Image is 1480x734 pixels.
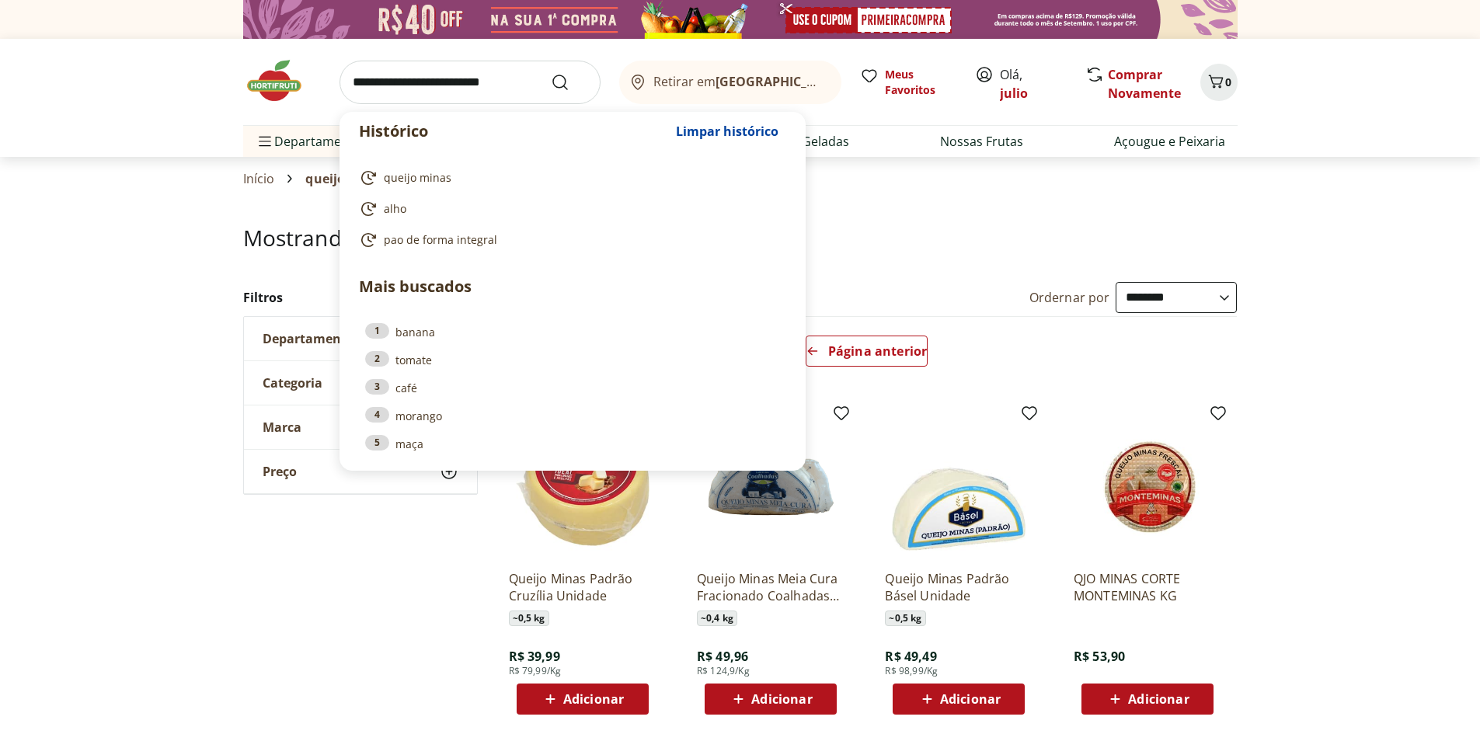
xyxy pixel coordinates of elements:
span: pao de forma integral [384,232,497,248]
img: QJO MINAS CORTE MONTEMINAS KG [1074,410,1221,558]
button: Categoria [244,361,477,405]
a: alho [359,200,780,218]
button: Adicionar [705,684,837,715]
span: queijo minas [305,172,388,186]
span: Preço [263,464,297,479]
button: Marca [244,405,477,449]
span: Limpar histórico [676,125,778,137]
span: R$ 49,96 [697,648,748,665]
span: 0 [1225,75,1231,89]
a: Início [243,172,275,186]
span: R$ 79,99/Kg [509,665,562,677]
span: Retirar em [653,75,825,89]
span: alho [384,201,406,217]
span: Departamentos [256,123,367,160]
a: Açougue e Peixaria [1114,132,1225,151]
span: Adicionar [940,693,1001,705]
button: Retirar em[GEOGRAPHIC_DATA]/[GEOGRAPHIC_DATA] [619,61,841,104]
svg: Arrow Left icon [806,345,819,357]
h2: Filtros [243,282,478,313]
div: 3 [365,379,389,395]
span: Marca [263,419,301,435]
span: R$ 53,90 [1074,648,1125,665]
a: pao de forma integral [359,231,780,249]
button: Limpar histórico [668,113,786,150]
a: 5maça [365,435,780,452]
span: Adicionar [751,693,812,705]
span: R$ 49,49 [885,648,936,665]
img: Queijo Minas Padrão Cruzília Unidade [509,410,656,558]
a: Queijo Minas Padrão Cruzília Unidade [509,570,656,604]
span: R$ 39,99 [509,648,560,665]
div: 1 [365,323,389,339]
a: 4morango [365,407,780,424]
span: ~ 0,5 kg [509,611,549,626]
span: Adicionar [1128,693,1189,705]
img: Queijo Minas Padrão Básel Unidade [885,410,1033,558]
button: Adicionar [893,684,1025,715]
button: Adicionar [517,684,649,715]
span: Categoria [263,375,322,391]
h1: Mostrando resultados para: [243,225,1238,250]
p: Mais buscados [359,275,786,298]
button: Adicionar [1081,684,1214,715]
a: 3café [365,379,780,396]
span: Departamento [263,331,354,346]
button: Menu [256,123,274,160]
a: 2tomate [365,351,780,368]
a: 1banana [365,323,780,340]
span: ~ 0,5 kg [885,611,925,626]
span: R$ 98,99/Kg [885,665,938,677]
a: queijo minas [359,169,780,187]
div: 5 [365,435,389,450]
img: Hortifruti [243,57,321,104]
button: Departamento [244,317,477,360]
a: Meus Favoritos [860,67,956,98]
a: julio [1000,85,1028,102]
button: Preço [244,450,477,493]
img: Queijo Minas Meia Cura Fracionado Coalhadas Kg [697,410,844,558]
a: Queijo Minas Meia Cura Fracionado Coalhadas Kg [697,570,844,604]
div: 2 [365,351,389,367]
div: 4 [365,407,389,423]
a: QJO MINAS CORTE MONTEMINAS KG [1074,570,1221,604]
input: search [340,61,601,104]
span: Meus Favoritos [885,67,956,98]
span: ~ 0,4 kg [697,611,737,626]
span: queijo minas [384,170,451,186]
label: Ordernar por [1029,289,1110,306]
span: R$ 124,9/Kg [697,665,750,677]
button: Submit Search [551,73,588,92]
a: Queijo Minas Padrão Básel Unidade [885,570,1033,604]
span: Página anterior [828,345,927,357]
span: Adicionar [563,693,624,705]
span: Olá, [1000,65,1069,103]
a: Página anterior [806,336,928,373]
b: [GEOGRAPHIC_DATA]/[GEOGRAPHIC_DATA] [716,73,977,90]
p: Histórico [359,120,668,142]
a: Nossas Frutas [940,132,1023,151]
a: Comprar Novamente [1108,66,1181,102]
button: Carrinho [1200,64,1238,101]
